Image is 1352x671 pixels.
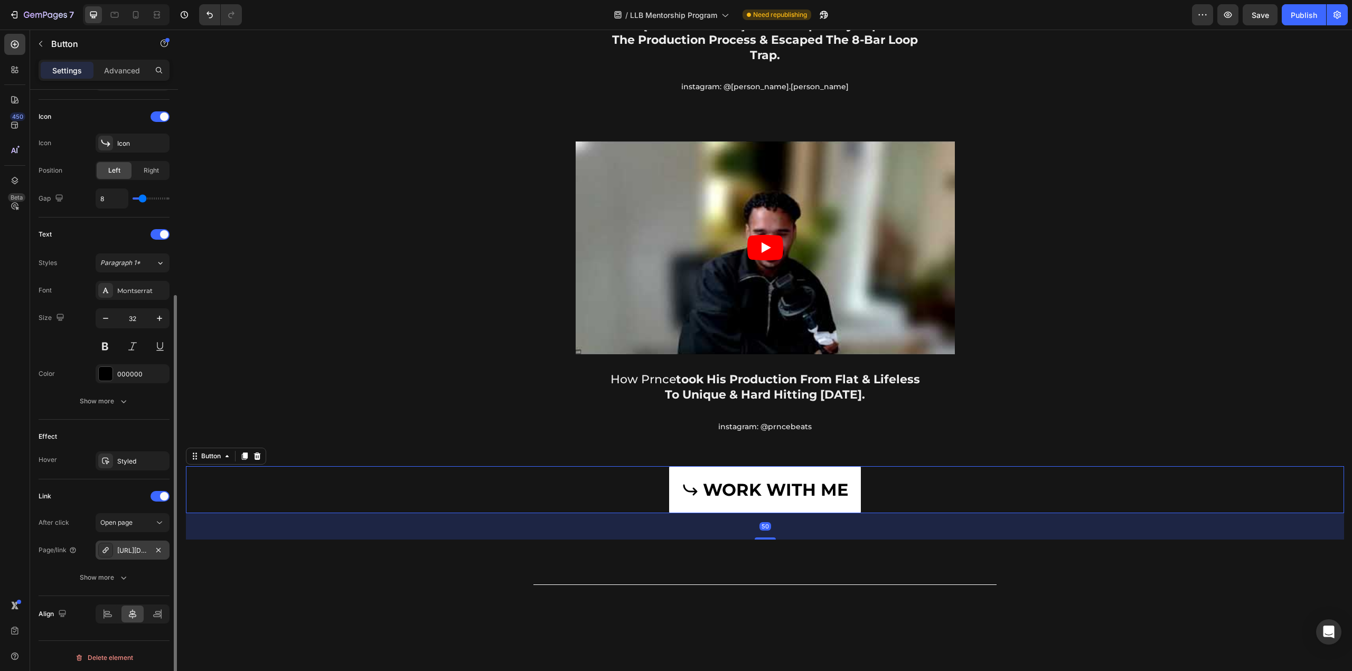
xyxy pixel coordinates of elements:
span: Save [1252,11,1269,20]
button: Show more [39,392,170,411]
div: Styled [117,457,167,466]
span: LLB Mentorship Program [630,10,717,21]
p: Advanced [104,65,140,76]
p: how prnce [425,343,749,373]
div: Text [39,230,52,239]
div: Link [39,492,51,501]
span: Need republishing [753,10,807,20]
p: instagram: @[PERSON_NAME].[PERSON_NAME] [425,52,749,62]
div: [URL][DOMAIN_NAME] [117,546,148,555]
p: Button [51,37,141,50]
span: / [625,10,628,21]
div: Styles [39,258,57,268]
p: Instagram: @prncebeats [425,392,749,402]
div: Open Intercom Messenger [1316,619,1341,645]
div: Show more [80,572,129,583]
button: Paragraph 1* [96,253,170,272]
div: 50 [581,493,593,501]
div: Montserrat [117,286,167,296]
button: Publish [1282,4,1326,25]
a: WORK WITH ME [491,437,683,484]
iframe: Design area [178,30,1352,671]
div: Font [39,286,52,295]
div: Button [21,422,45,431]
div: Publish [1291,10,1317,21]
div: 450 [10,112,25,121]
div: 000000 [117,370,167,379]
div: Undo/Redo [199,4,242,25]
span: Left [108,166,120,175]
button: Show more [39,568,170,587]
p: Settings [52,65,82,76]
span: Open page [100,518,133,526]
p: 7 [69,8,74,21]
div: Align [39,607,69,621]
div: Effect [39,432,57,441]
span: Paragraph 1* [100,258,140,268]
strong: took his production from flat & lifeless to unique & hard hitting [DATE]. [487,343,742,372]
button: Open page [96,513,170,532]
div: Icon [117,139,167,148]
button: Save [1243,4,1278,25]
div: Hover [39,455,57,465]
button: Play [569,205,605,231]
div: Color [39,369,55,379]
button: 7 [4,4,79,25]
div: Size [39,311,67,325]
div: Icon [39,112,51,121]
p: WORK WITH ME [525,445,670,476]
div: Icon [39,138,51,148]
div: Gap [39,192,65,206]
button: Delete element [39,649,170,666]
div: Delete element [75,651,133,664]
div: Page/link [39,545,77,555]
div: Position [39,166,62,175]
input: Auto [96,189,128,208]
div: After click [39,518,69,527]
div: Show more [80,396,129,407]
div: Beta [8,193,25,202]
span: Right [144,166,159,175]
